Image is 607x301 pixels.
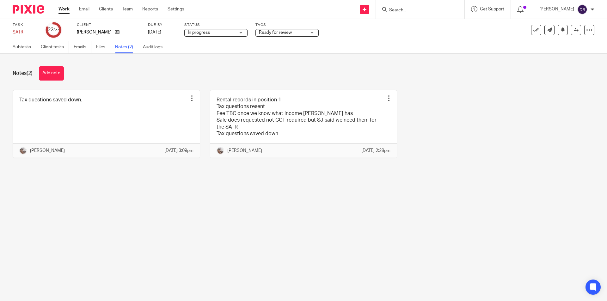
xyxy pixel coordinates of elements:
span: Get Support [480,7,504,11]
a: Email [79,6,89,12]
label: Task [13,22,38,27]
img: Pixie [13,5,44,14]
p: [PERSON_NAME] [77,29,112,35]
a: Reports [142,6,158,12]
label: Due by [148,22,176,27]
a: Subtasks [13,41,36,53]
a: Settings [168,6,184,12]
label: Client [77,22,140,27]
span: (2) [27,71,33,76]
input: Search [389,8,445,13]
a: Files [96,41,110,53]
small: /27 [53,28,59,32]
span: [DATE] [148,30,161,34]
a: Audit logs [143,41,167,53]
div: SATR [13,29,38,35]
h1: Notes [13,70,33,77]
p: [PERSON_NAME] [30,147,65,154]
div: 22 [48,26,59,33]
a: Work [58,6,70,12]
button: Add note [39,66,64,81]
label: Tags [255,22,319,27]
p: [DATE] 3:09pm [164,147,193,154]
img: me.jpg [19,147,27,154]
p: [PERSON_NAME] [539,6,574,12]
p: [PERSON_NAME] [227,147,262,154]
a: Client tasks [41,41,69,53]
label: Status [184,22,248,27]
a: Notes (2) [115,41,138,53]
span: Ready for review [259,30,292,35]
a: Team [122,6,133,12]
img: svg%3E [577,4,587,15]
p: [DATE] 2:28pm [361,147,390,154]
span: In progress [188,30,210,35]
a: Clients [99,6,113,12]
img: me.jpg [217,147,224,154]
a: Emails [74,41,91,53]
